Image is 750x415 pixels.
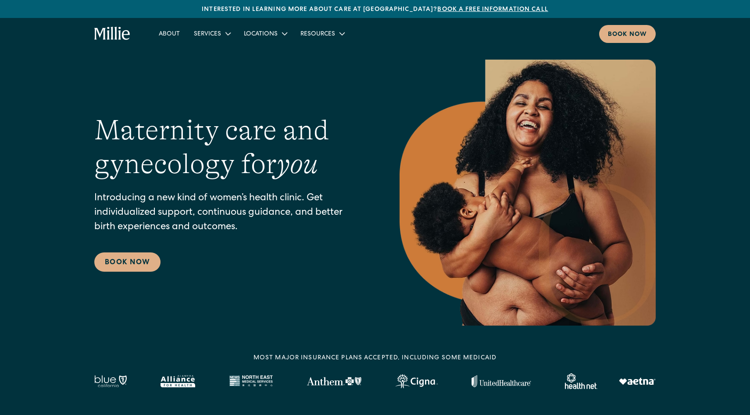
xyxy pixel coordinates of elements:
em: you [277,148,318,180]
img: Anthem Logo [307,377,361,386]
div: Resources [293,26,351,41]
img: North East Medical Services logo [229,375,273,387]
img: Healthnet logo [565,373,598,389]
div: Services [187,26,237,41]
img: Aetna logo [619,378,656,385]
div: Locations [237,26,293,41]
img: Cigna logo [395,374,438,388]
a: home [94,27,131,41]
div: Services [194,30,221,39]
img: Blue California logo [94,375,127,387]
div: MOST MAJOR INSURANCE PLANS ACCEPTED, INCLUDING some MEDICAID [254,354,496,363]
img: Smiling mother with her baby in arms, celebrating body positivity and the nurturing bond of postp... [400,60,656,326]
h1: Maternity care and gynecology for [94,114,364,181]
a: Book Now [94,252,161,272]
div: Book now [608,30,647,39]
div: Locations [244,30,278,39]
p: Introducing a new kind of women’s health clinic. Get individualized support, continuous guidance,... [94,192,364,235]
a: Book now [599,25,656,43]
img: Alameda Alliance logo [161,375,195,387]
img: United Healthcare logo [471,375,531,387]
a: Book a free information call [437,7,548,13]
a: About [152,26,187,41]
div: Resources [300,30,335,39]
